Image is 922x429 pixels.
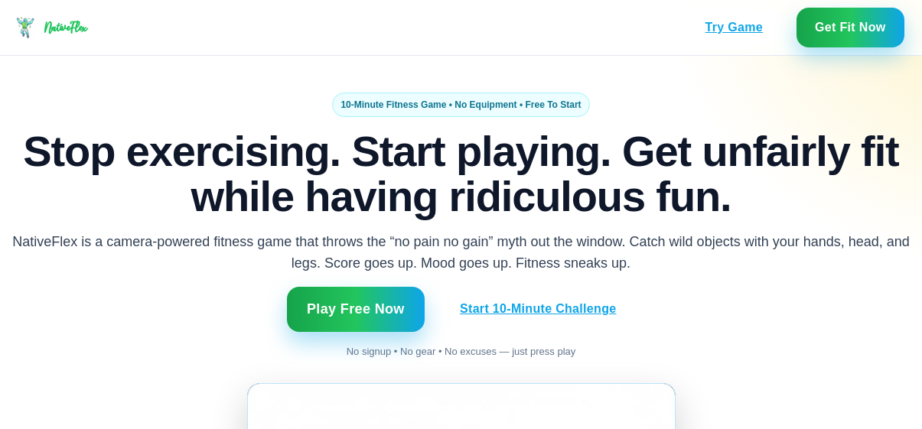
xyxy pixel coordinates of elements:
[44,18,87,37] span: NativeFlex
[687,8,782,47] button: Try Game
[441,289,634,329] button: Start 10‑Minute Challenge
[332,93,589,117] div: 10-Minute Fitness Game • No Equipment • Free To Start
[12,232,910,275] p: NativeFlex is a camera‑powered fitness game that throws the “no pain no gain” myth out the window...
[15,17,36,38] img: NativeFlex
[12,129,910,219] h1: Stop exercising. Start playing. Get unfairly fit while having ridiculous fun.
[797,8,904,47] button: Get Fit Now
[347,344,576,359] div: No signup • No gear • No excuses — just press play
[287,287,425,332] button: Play Free Now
